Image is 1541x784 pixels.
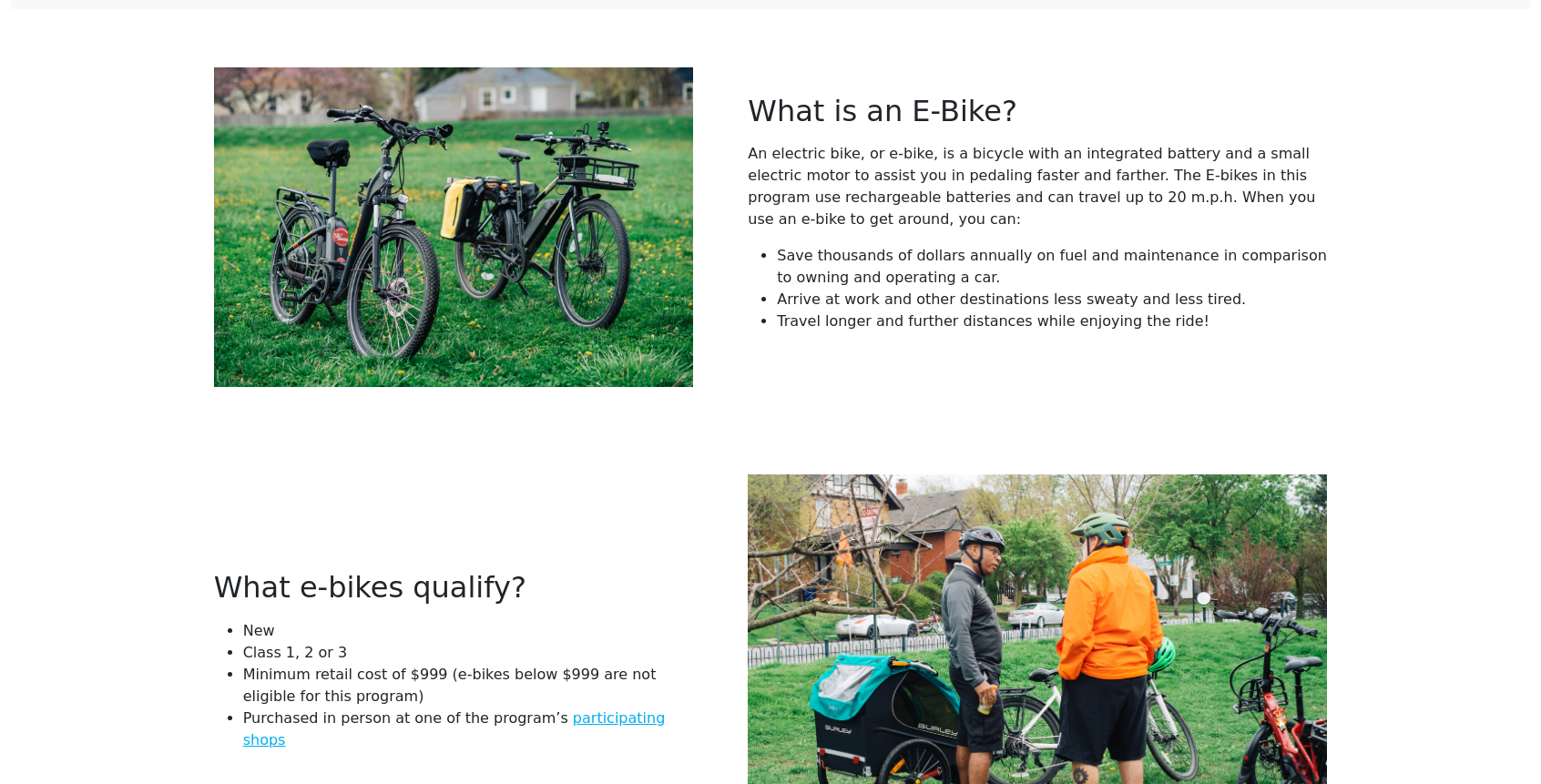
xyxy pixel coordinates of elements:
[777,311,1327,332] li: Travel longer and further distances while enjoying the ride!
[214,570,693,605] h2: What e-bikes qualify?
[748,94,1327,128] h2: What is an E-Bike?
[243,664,693,708] li: Minimum retail cost of $999 (e-bikes below $999 are not eligible for this program)
[243,642,693,664] li: Class 1, 2 or 3
[243,709,666,748] a: participating shops
[777,289,1327,311] li: Arrive at work and other destinations less sweaty and less tired.
[777,245,1327,289] li: Save thousands of dollars annually on fuel and maintenance in comparison to owning and operating ...
[243,708,693,751] li: Purchased in person at one of the program’s
[214,67,693,387] img: What-Ebike.jpg
[748,143,1327,230] p: An electric bike, or e-bike, is a bicycle with an integrated battery and a small electric motor t...
[243,620,693,642] li: New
